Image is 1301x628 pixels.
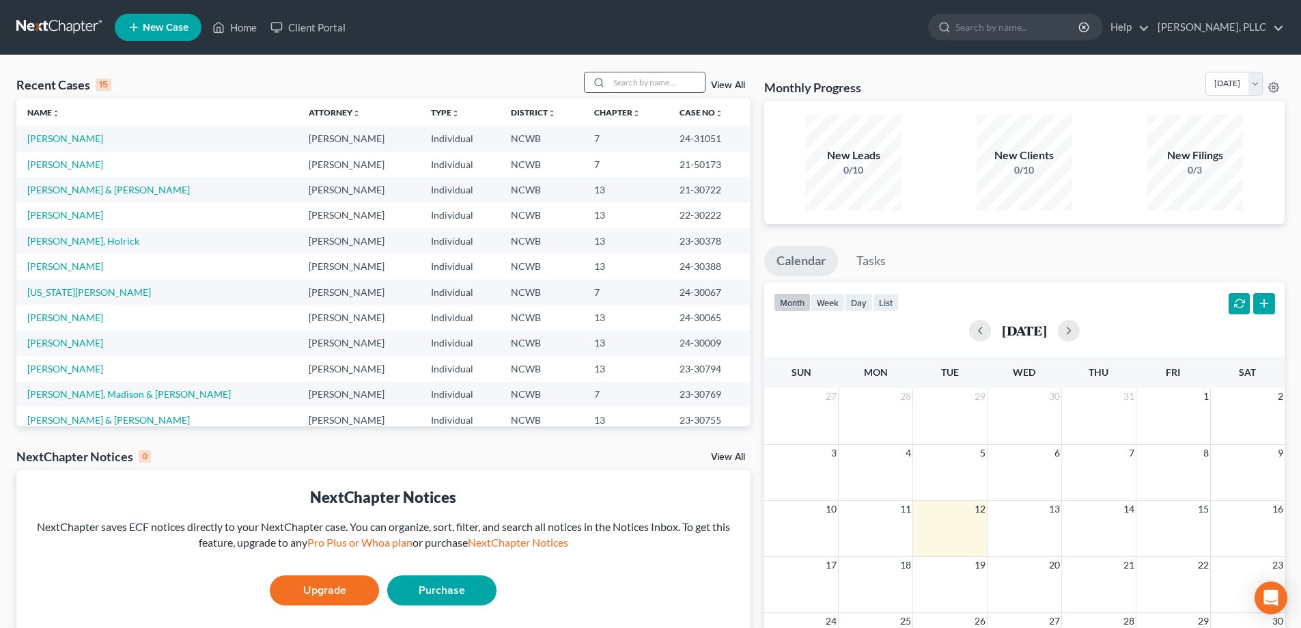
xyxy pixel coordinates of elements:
a: Tasks [844,246,898,276]
i: unfold_more [632,109,641,118]
span: 3 [830,445,838,461]
div: New Leads [806,148,901,163]
div: New Clients [977,148,1072,163]
td: NCWB [500,177,583,202]
a: Attorneyunfold_more [309,107,361,118]
a: Pro Plus or Whoa plan [307,536,412,549]
span: Sat [1239,366,1256,378]
a: [PERSON_NAME] [27,312,103,323]
td: Individual [420,331,500,356]
button: week [811,293,845,312]
td: 13 [583,177,669,202]
span: 15 [1197,501,1210,517]
td: 23-30378 [669,228,751,254]
td: 13 [583,228,669,254]
td: 7 [583,382,669,407]
td: Individual [420,228,500,254]
a: NextChapter Notices [468,536,568,549]
td: 23-30755 [669,407,751,433]
span: 9 [1276,445,1285,461]
span: Tue [941,366,959,378]
td: Individual [420,152,500,177]
span: Wed [1013,366,1035,378]
td: [PERSON_NAME] [298,152,420,177]
td: Individual [420,305,500,330]
span: 28 [899,388,912,405]
span: 30 [1048,388,1061,405]
a: View All [711,81,745,90]
span: 12 [973,501,987,517]
a: Help [1104,15,1149,40]
td: [PERSON_NAME] [298,254,420,279]
td: [PERSON_NAME] [298,331,420,356]
span: 16 [1271,501,1285,517]
h3: Monthly Progress [764,79,861,96]
td: 13 [583,331,669,356]
td: 24-30067 [669,279,751,305]
td: 13 [583,356,669,381]
i: unfold_more [451,109,460,118]
span: 14 [1122,501,1136,517]
td: 7 [583,126,669,151]
td: Individual [420,407,500,433]
div: NextChapter Notices [16,448,151,465]
a: Client Portal [264,15,352,40]
td: 7 [583,152,669,177]
span: 20 [1048,557,1061,573]
a: Typeunfold_more [431,107,460,118]
td: NCWB [500,203,583,228]
td: NCWB [500,356,583,381]
i: unfold_more [715,109,723,118]
td: 22-30222 [669,203,751,228]
div: 0 [139,450,151,463]
td: 24-30009 [669,331,751,356]
td: [PERSON_NAME] [298,382,420,407]
i: unfold_more [352,109,361,118]
span: 2 [1276,388,1285,405]
span: 11 [899,501,912,517]
button: list [873,293,899,312]
i: unfold_more [52,109,60,118]
td: [PERSON_NAME] [298,279,420,305]
span: Sun [792,366,811,378]
span: 4 [904,445,912,461]
td: 7 [583,279,669,305]
h2: [DATE] [1002,323,1047,338]
span: 19 [973,557,987,573]
div: Open Intercom Messenger [1255,582,1287,614]
td: NCWB [500,126,583,151]
td: NCWB [500,331,583,356]
td: 13 [583,254,669,279]
td: 13 [583,305,669,330]
div: NextChapter saves ECF notices directly to your NextChapter case. You can organize, sort, filter, ... [27,519,740,551]
a: Purchase [387,575,496,605]
span: Fri [1166,366,1180,378]
td: [PERSON_NAME] [298,407,420,433]
button: month [774,293,811,312]
span: 1 [1202,388,1210,405]
td: NCWB [500,228,583,254]
div: 0/10 [806,163,901,177]
td: 24-31051 [669,126,751,151]
div: 0/3 [1147,163,1243,177]
div: NextChapter Notices [27,487,740,508]
div: 0/10 [977,163,1072,177]
a: Nameunfold_more [27,107,60,118]
td: 23-30769 [669,382,751,407]
a: [US_STATE][PERSON_NAME] [27,286,151,298]
td: Individual [420,279,500,305]
td: [PERSON_NAME] [298,126,420,151]
a: Home [206,15,264,40]
a: [PERSON_NAME] [27,209,103,221]
td: Individual [420,382,500,407]
td: 13 [583,203,669,228]
a: View All [711,452,745,462]
td: [PERSON_NAME] [298,356,420,381]
a: [PERSON_NAME] [27,133,103,144]
td: Individual [420,254,500,279]
td: NCWB [500,305,583,330]
span: Thu [1089,366,1108,378]
span: 27 [824,388,838,405]
td: [PERSON_NAME] [298,305,420,330]
span: 29 [973,388,987,405]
